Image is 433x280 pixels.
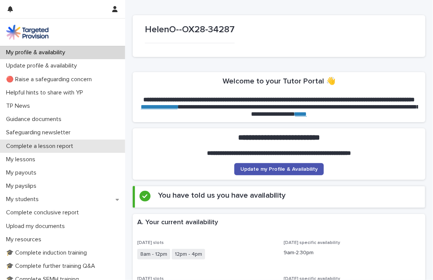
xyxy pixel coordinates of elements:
[3,236,47,243] p: My resources
[158,191,286,200] h2: You have told us you have availability
[3,143,79,150] p: Complete a lesson report
[145,24,235,35] p: HelenO--OX28-34287
[3,169,42,176] p: My payouts
[3,249,93,256] p: 🎓 Complete induction training
[284,249,421,257] p: 9am-2:30pm
[3,263,101,270] p: 🎓 Complete further training Q&A
[3,116,67,123] p: Guidance documents
[3,102,36,110] p: TP News
[137,249,170,260] span: 8am - 12pm
[3,209,85,216] p: Complete conclusive report
[137,241,164,245] span: [DATE] slots
[234,163,324,175] a: Update my Profile & Availability
[3,76,98,83] p: 🔴 Raise a safeguarding concern
[172,249,205,260] span: 12pm - 4pm
[240,167,318,172] span: Update my Profile & Availability
[3,196,45,203] p: My students
[3,223,71,230] p: Upload my documents
[3,49,71,56] p: My profile & availability
[223,77,336,86] h2: Welcome to your Tutor Portal 👋
[3,89,89,96] p: Helpful hints to share with YP
[3,156,41,163] p: My lessons
[3,182,42,190] p: My payslips
[137,219,218,227] h2: A. Your current availability
[3,62,83,69] p: Update profile & availability
[3,129,77,136] p: Safeguarding newsletter
[284,241,340,245] span: [DATE] specific availability
[6,25,49,40] img: M5nRWzHhSzIhMunXDL62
